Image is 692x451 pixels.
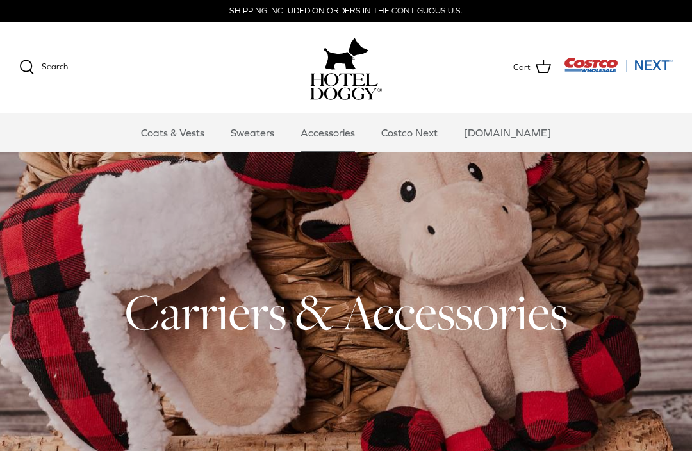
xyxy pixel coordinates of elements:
[564,65,673,75] a: Visit Costco Next
[19,60,68,75] a: Search
[19,281,673,343] h1: Carriers & Accessories
[289,113,367,152] a: Accessories
[513,59,551,76] a: Cart
[310,73,382,100] img: hoteldoggycom
[513,61,531,74] span: Cart
[324,35,368,73] img: hoteldoggy.com
[452,113,563,152] a: [DOMAIN_NAME]
[564,57,673,73] img: Costco Next
[219,113,286,152] a: Sweaters
[310,35,382,100] a: hoteldoggy.com hoteldoggycom
[42,61,68,71] span: Search
[129,113,216,152] a: Coats & Vests
[370,113,449,152] a: Costco Next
